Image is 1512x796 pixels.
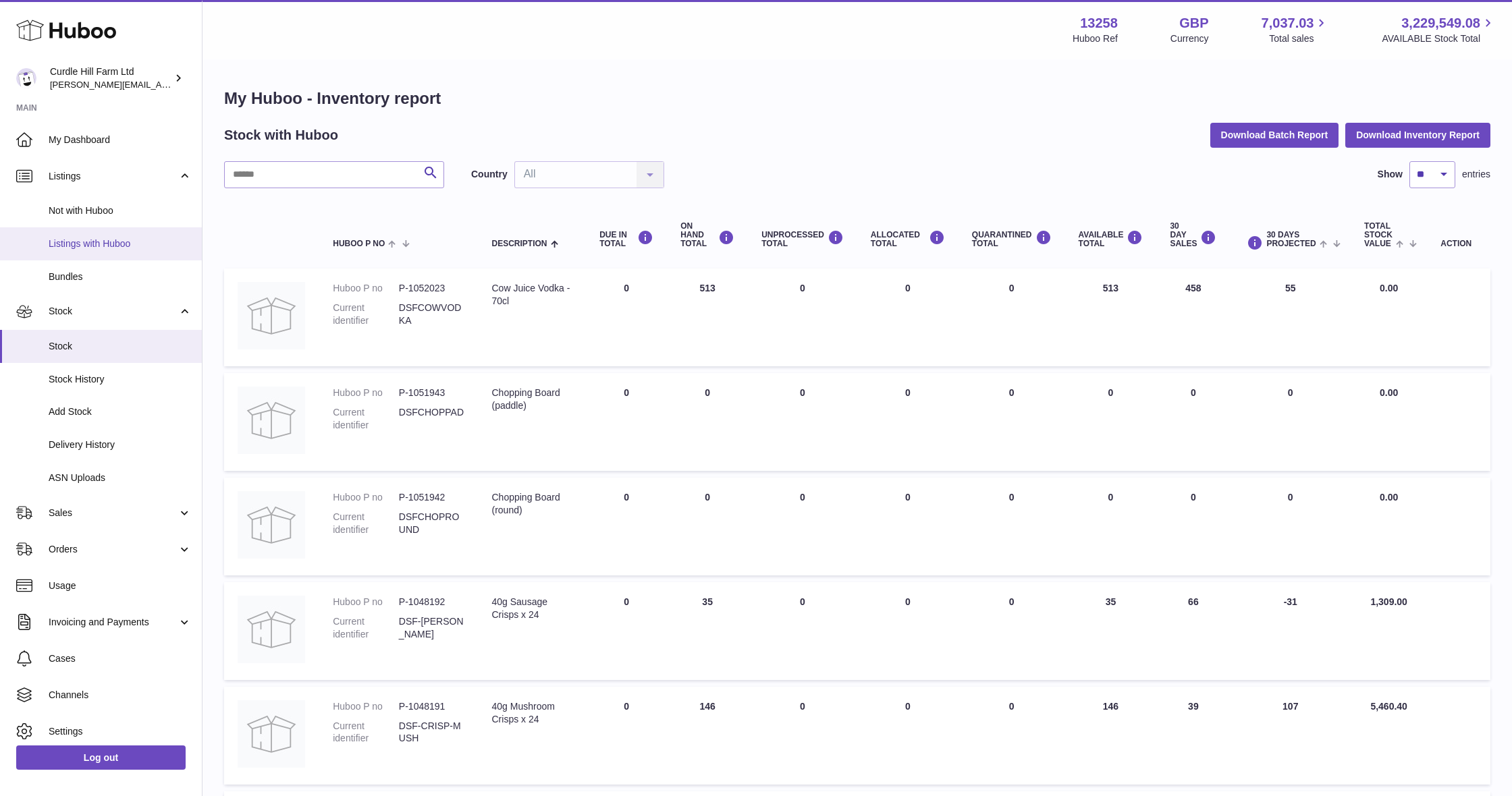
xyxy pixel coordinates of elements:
[333,406,399,432] dt: Current identifier
[238,596,305,663] img: product image
[1156,478,1230,575] td: 0
[857,373,959,471] td: 0
[333,511,399,536] dt: Current identifier
[599,230,653,248] div: DUE IN TOTAL
[1065,687,1157,785] td: 146
[680,222,734,249] div: ON HAND Total
[399,387,465,399] dd: P-1051943
[399,596,465,608] dd: P-1048192
[49,305,178,318] span: Stock
[1079,230,1143,248] div: AVAILABLE Total
[1156,268,1230,366] td: 458
[492,387,573,412] div: Chopping Board (paddle)
[1266,231,1316,248] span: 30 DAYS PROJECTED
[1269,32,1329,45] span: Total sales
[857,478,959,575] td: 0
[333,302,399,327] dt: Current identifier
[399,720,465,745] dd: DSF-CRISP-MUSH
[586,373,667,471] td: 0
[1230,373,1351,471] td: 0
[49,616,178,629] span: Invoicing and Payments
[1065,268,1157,366] td: 513
[1009,701,1015,712] span: 0
[1230,268,1351,366] td: 55
[492,491,573,517] div: Chopping Board (round)
[1170,32,1209,45] div: Currency
[333,491,399,504] dt: Huboo P no
[1009,387,1015,398] span: 0
[49,373,192,386] span: Stock History
[1170,222,1216,249] div: 30 DAY SALES
[1262,14,1330,45] a: 7,037.03 Total sales
[49,438,192,451] span: Delivery History
[238,700,305,768] img: product image
[1380,387,1398,398] span: 0.00
[857,687,959,785] td: 0
[1370,596,1407,607] span: 1,309.00
[333,282,399,295] dt: Huboo P no
[667,582,748,680] td: 35
[224,88,1490,109] h1: My Huboo - Inventory report
[1462,168,1490,181] span: entries
[1065,582,1157,680] td: 35
[1262,14,1314,32] span: 7,037.03
[748,373,857,471] td: 0
[238,491,305,559] img: product image
[333,700,399,713] dt: Huboo P no
[49,340,192,353] span: Stock
[1380,492,1398,503] span: 0.00
[748,687,857,785] td: 0
[1073,32,1118,45] div: Huboo Ref
[1156,582,1230,680] td: 66
[1378,168,1403,181] label: Show
[1156,373,1230,471] td: 0
[667,687,748,785] td: 146
[586,582,667,680] td: 0
[972,230,1052,248] div: QUARANTINED Total
[1009,492,1015,503] span: 0
[49,237,192,250] span: Listings with Huboo
[1370,701,1407,712] span: 5,460.40
[1065,373,1157,471] td: 0
[1179,14,1208,32] strong: GBP
[492,239,547,248] span: Description
[667,373,748,471] td: 0
[333,239,385,248] span: Huboo P no
[1009,283,1015,293] span: 0
[49,271,192,283] span: Bundles
[16,68,36,88] img: miranda@diddlysquatfarmshop.com
[399,700,465,713] dd: P-1048191
[1364,222,1393,249] span: Total stock value
[49,725,192,738] span: Settings
[49,652,192,665] span: Cases
[1009,596,1015,607] span: 0
[492,700,573,726] div: 40g Mushroom Crisps x 24
[1210,123,1339,147] button: Download Batch Report
[1230,687,1351,785] td: 107
[333,387,399,399] dt: Huboo P no
[1382,32,1496,45] span: AVAILABLE Stock Total
[49,543,178,556] span: Orders
[748,268,857,366] td: 0
[748,582,857,680] td: 0
[49,472,192,484] span: ASN Uploads
[1230,582,1351,680] td: -31
[49,689,192,702] span: Channels
[871,230,945,248] div: ALLOCATED Total
[49,579,192,592] span: Usage
[399,511,465,536] dd: DSFCHOPROUND
[586,687,667,785] td: 0
[50,65,171,91] div: Curdle Hill Farm Ltd
[238,387,305,454] img: product image
[586,478,667,575] td: 0
[49,204,192,217] span: Not with Huboo
[667,268,748,366] td: 513
[49,170,178,183] span: Listings
[333,615,399,641] dt: Current identifier
[1065,478,1157,575] td: 0
[1080,14,1118,32] strong: 13258
[1382,14,1496,45] a: 3,229,549.08 AVAILABLE Stock Total
[748,478,857,575] td: 0
[333,596,399,608] dt: Huboo P no
[471,168,508,181] label: Country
